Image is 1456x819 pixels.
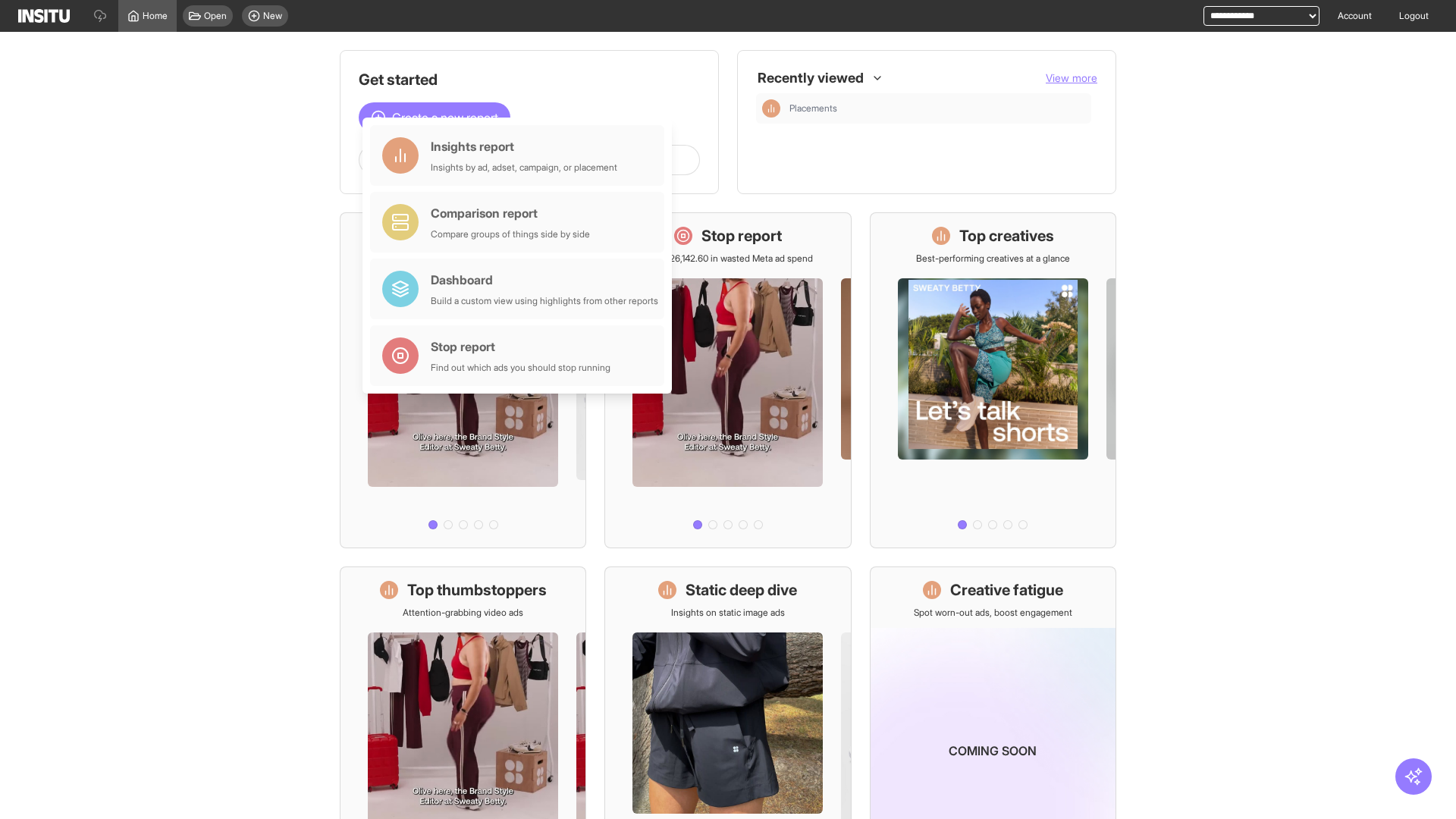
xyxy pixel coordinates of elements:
[789,102,1085,115] span: Placements
[340,212,586,548] a: What's live nowSee all active ads instantly
[403,607,523,619] p: Attention-grabbing video ads
[1046,71,1097,86] button: View more
[392,108,498,127] span: Create a new report
[686,579,797,601] h1: Static deep dive
[407,579,547,601] h1: Top thumbstoppers
[431,162,617,174] div: Insights by ad, adset, campaign, or placement
[789,102,837,115] span: Placements
[18,9,70,23] img: Logo
[762,99,780,118] div: Insights
[431,271,658,289] div: Dashboard
[431,204,590,222] div: Comparison report
[431,362,610,374] div: Find out which ads you should stop running
[959,225,1054,246] h1: Top creatives
[204,10,227,22] span: Open
[701,225,782,246] h1: Stop report
[359,69,700,90] h1: Get started
[359,102,510,133] button: Create a new report
[916,253,1070,265] p: Best-performing creatives at a glance
[1046,71,1097,84] span: View more
[263,10,282,22] span: New
[143,10,168,22] span: Home
[642,253,813,265] p: Save £26,142.60 in wasted Meta ad spend
[431,295,658,307] div: Build a custom view using highlights from other reports
[431,137,617,155] div: Insights report
[671,607,785,619] p: Insights on static image ads
[431,337,610,356] div: Stop report
[604,212,851,548] a: Stop reportSave £26,142.60 in wasted Meta ad spend
[870,212,1116,548] a: Top creativesBest-performing creatives at a glance
[431,228,590,240] div: Compare groups of things side by side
